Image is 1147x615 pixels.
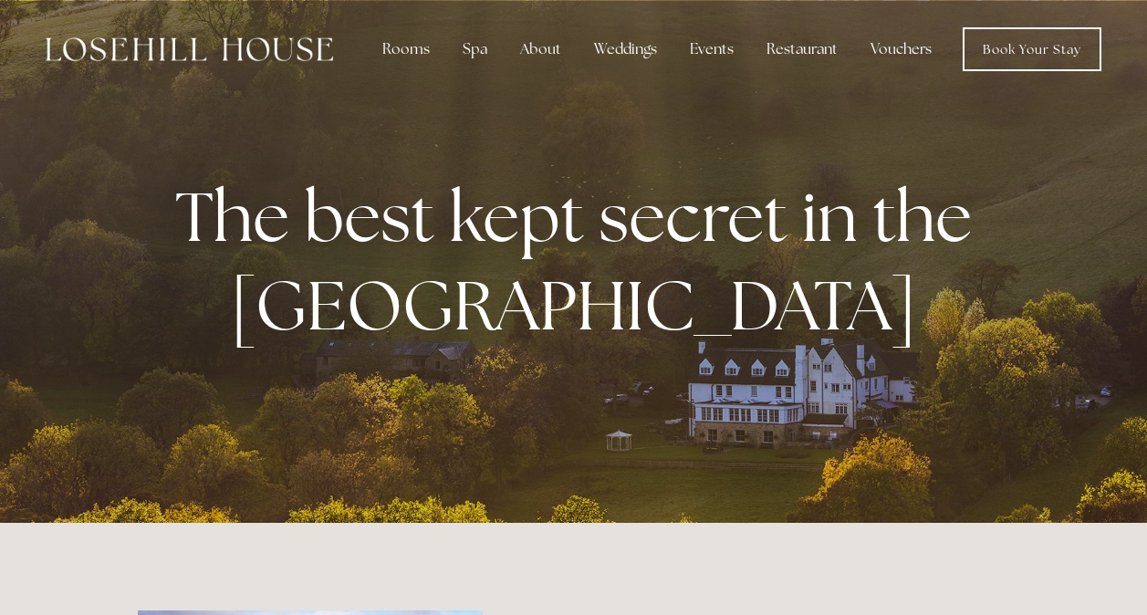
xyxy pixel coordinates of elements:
div: Spa [448,31,502,68]
div: Restaurant [752,31,852,68]
div: Events [675,31,748,68]
a: Book Your Stay [963,27,1101,71]
div: Rooms [368,31,444,68]
a: Vouchers [856,31,946,68]
strong: The best kept secret in the [GEOGRAPHIC_DATA] [175,172,986,350]
div: About [506,31,576,68]
div: Weddings [579,31,672,68]
img: Losehill House [46,37,333,61]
